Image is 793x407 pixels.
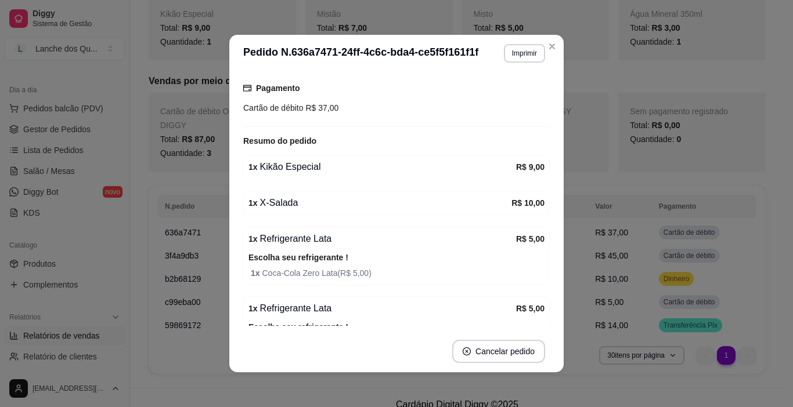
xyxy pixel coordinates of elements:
span: credit-card [243,84,251,92]
span: R$ 37,00 [304,103,339,112]
strong: 1 x [248,162,258,172]
strong: 1 x [248,198,258,208]
button: close-circleCancelar pedido [452,340,545,363]
span: close-circle [463,347,471,355]
span: Cartão de débito [243,103,304,112]
strong: 1 x [248,304,258,313]
strong: Pagamento [256,83,300,93]
div: Refrigerante Lata [248,232,516,246]
strong: R$ 9,00 [516,162,545,172]
span: Coca-Cola Zero Lata ( R$ 5,00 ) [251,267,545,279]
strong: Escolha seu refrigerante ! [248,253,348,262]
div: Kikão Especial [248,160,516,174]
strong: Resumo do pedido [243,136,316,146]
strong: 1 x [251,268,262,278]
strong: Escolha seu refrigerante ! [248,322,348,332]
strong: R$ 5,00 [516,234,545,244]
div: X-Salada [248,196,511,210]
strong: R$ 10,00 [511,198,545,208]
strong: R$ 5,00 [516,304,545,313]
h3: Pedido N. 636a7471-24ff-4c6c-bda4-ce5f5f161f1f [243,44,478,63]
button: Imprimir [504,44,545,63]
strong: 1 x [248,234,258,244]
div: Refrigerante Lata [248,301,516,315]
button: Close [543,37,561,56]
